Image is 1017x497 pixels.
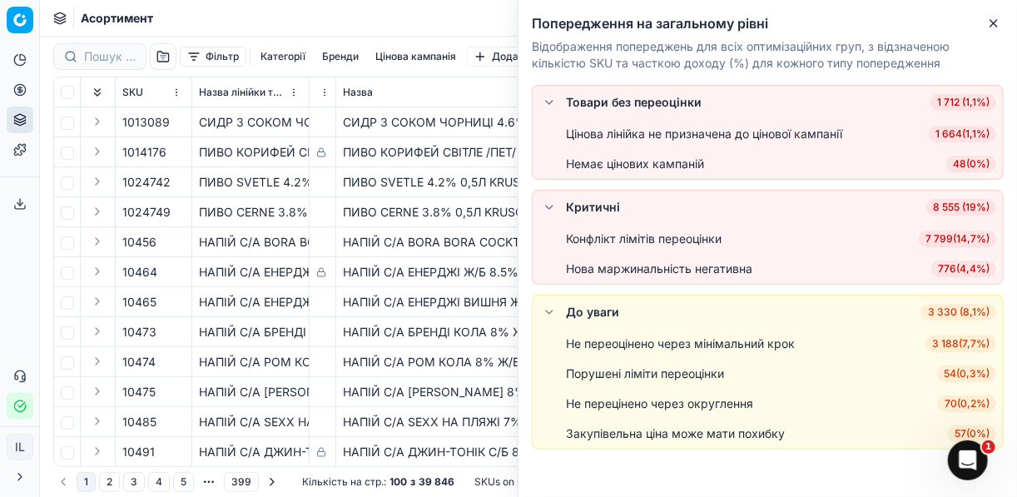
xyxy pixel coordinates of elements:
span: 1013089 [122,114,170,131]
button: Фільтр [180,47,246,67]
div: НАПІЙ С/А SEXX НА ПЛЯЖІ 7% Ж/Б 0,5Л SHAKE [343,414,560,430]
button: 399 [224,472,259,492]
strong: 39 846 [419,475,454,489]
button: 2 [99,472,120,492]
div: НАПІЙ С/А ЕНЕРДЖІ ВИШНЯ Ж/Б 8.5% 0,5Л РЕВО [343,294,560,311]
div: Критичні [566,199,620,216]
iframe: Intercom live chat [948,440,988,480]
button: Expand [87,351,107,371]
span: 57 ( 0% ) [948,425,996,442]
span: 1 664 ( 1,1% ) [929,126,996,142]
span: 1 [982,440,995,454]
span: 70 ( 0,2% ) [938,395,996,412]
div: Не переоцінено через мінімальний крок [566,335,795,352]
div: НАПІЙ С/А [PERSON_NAME] 8% Ж/Б 0,5Л ОБОЛОНЬ [199,384,302,400]
button: Expand [87,291,107,311]
div: НАПІЙ С/А ДЖИН-ТОНІК С/Б 8% 0,33Л ОБОЛОНЬ [199,444,302,460]
span: 10485 [122,414,156,430]
button: Цінова кампанія [369,47,463,67]
div: НАПІЙ С/А РОМ КОЛА 8% Ж/Б 0,5Л ОБОЛОНЬ [343,354,560,370]
span: 1024742 [122,174,171,191]
span: 48 ( 0% ) [946,156,996,172]
span: 1014176 [122,144,166,161]
button: Категорії [254,47,312,67]
div: НАПІЙ С/А БРЕНДІ КОЛА 8% Ж/Б 0,5Л ОБОЛОНЬ [199,324,302,340]
button: Expand [87,441,107,461]
span: Назва лінійки товарів [199,86,285,99]
div: ПИВО SVETLE 4.2% 0,5Л KRUSOVICE [199,174,302,191]
span: 3 188 ( 7,7% ) [925,335,996,352]
strong: 100 [389,475,407,489]
div: Товари без переоцінки [566,94,702,111]
div: ПИВО SVETLE 4.2% 0,5Л KRUSOVICE [343,174,560,191]
div: НАПІЙ С/А ЕНЕРДЖІ Ж/Б 8.5% 0,5Л РЕВО [343,264,560,281]
span: 10491 [122,444,155,460]
button: Expand [87,381,107,401]
button: Go to previous page [53,472,73,492]
div: НАПІЙ С/А BORA BORA COCKT 7% Ж/Б 0,5Л SHAKE [343,234,560,251]
div: ПИВО CERNE 3.8% 0,5Л KRUSOVICE [343,204,560,221]
span: 10464 [122,264,157,281]
div: НАПІЙ С/А SEXX НА ПЛЯЖІ 7% Ж/Б 0,5Л SHAKE [199,414,302,430]
span: Назва [343,86,373,99]
button: 3 [123,472,145,492]
div: НАПІЙ С/А ЕНЕРДЖІ ВИШНЯ Ж/Б 8.5% 0,5Л РЕВО [199,294,302,311]
div: НАПІЙ С/А BORA BORA COCKT 7% Ж/Б 0,5Л SHAKE [199,234,302,251]
div: НАПІЙ С/А ДЖИН-ТОНІК С/Б 8% 0,33Л ОБОЛОНЬ [343,444,560,460]
div: СИДР З СОКОМ ЧОРНИЦІ 4.6% Ж/Б 0,5Л СОМЕРСБІ [199,114,302,131]
nav: breadcrumb [81,10,153,27]
h2: Попередження на загальному рівні [532,13,1004,33]
button: Бренди [315,47,365,67]
span: 8 555 (19%) [926,199,996,216]
div: НАПІЙ С/А ЕНЕРДЖІ Ж/Б 8.5% 0,5Л РЕВО [199,264,302,281]
button: 1 [77,472,96,492]
button: Додати фільтр [466,47,572,67]
div: ПИВО КОРИФЕЙ СВІТЛЕ /ПЕТ/ 3.7% 1Л ОПІЛЛЯ [343,144,560,161]
strong: з [410,475,415,489]
span: 7 799 ( 14,7% ) [919,231,996,247]
p: Відображення попереджень для всіх оптимізаційних груп, з відзначеною кількістю SKU та часткою дох... [532,38,1004,72]
button: Expand [87,171,107,191]
nav: pagination [53,470,282,494]
div: ПИВО КОРИФЕЙ СВІТЛЕ /ПЕТ/ 3.7% 1Л ОПІЛЛЯ [199,144,302,161]
div: НАПІЙ С/А БРЕНДІ КОЛА 8% Ж/Б 0,5Л ОБОЛОНЬ [343,324,560,340]
div: Немає цінових кампаній [566,156,704,172]
div: НАПІЙ С/А [PERSON_NAME] 8% Ж/Б 0,5Л ОБОЛОНЬ [343,384,560,400]
span: 776 ( 4,4% ) [931,261,996,277]
div: Не перецінено через округлення [566,395,753,412]
span: Кількість на стр. : [302,475,386,489]
span: 10473 [122,324,156,340]
div: Цінова лінійка не призначена до цінової кампанії [566,126,842,142]
span: IL [7,435,32,460]
button: Expand [87,142,107,162]
span: 54 ( 0,3% ) [937,365,996,382]
span: 1024749 [122,204,171,221]
div: Конфлікт лімітів переоцінки [566,231,722,247]
div: ПИВО CERNE 3.8% 0,5Л KRUSOVICE [199,204,302,221]
span: 10474 [122,354,156,370]
div: Нова маржинальність негативна [566,261,752,277]
span: 10465 [122,294,156,311]
button: 5 [173,472,194,492]
button: Expand [87,112,107,132]
button: Expand [87,261,107,281]
div: СИДР З СОКОМ ЧОРНИЦІ 4.6% Ж/Б 0,5Л СОМЕРСБІ [343,114,560,131]
button: Expand [87,231,107,251]
button: IL [7,434,33,460]
div: Закупівельна ціна може мати похибку [566,425,785,442]
span: 10475 [122,384,156,400]
button: Expand [87,411,107,431]
span: 10456 [122,234,156,251]
input: Пошук по SKU або назві [84,48,136,65]
button: Expand [87,201,107,221]
span: SKUs on page : [474,475,543,489]
button: Expand [87,321,107,341]
span: 1 712 (1,1%) [930,94,996,111]
span: Асортимент [81,10,153,27]
span: 3 330 (8,1%) [921,304,996,321]
button: Expand all [87,82,107,102]
span: SKU [122,86,143,99]
div: Порушені ліміти переоцінки [566,365,724,382]
button: 4 [148,472,170,492]
div: НАПІЙ С/А РОМ КОЛА 8% Ж/Б 0,5Л ОБОЛОНЬ [199,354,302,370]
